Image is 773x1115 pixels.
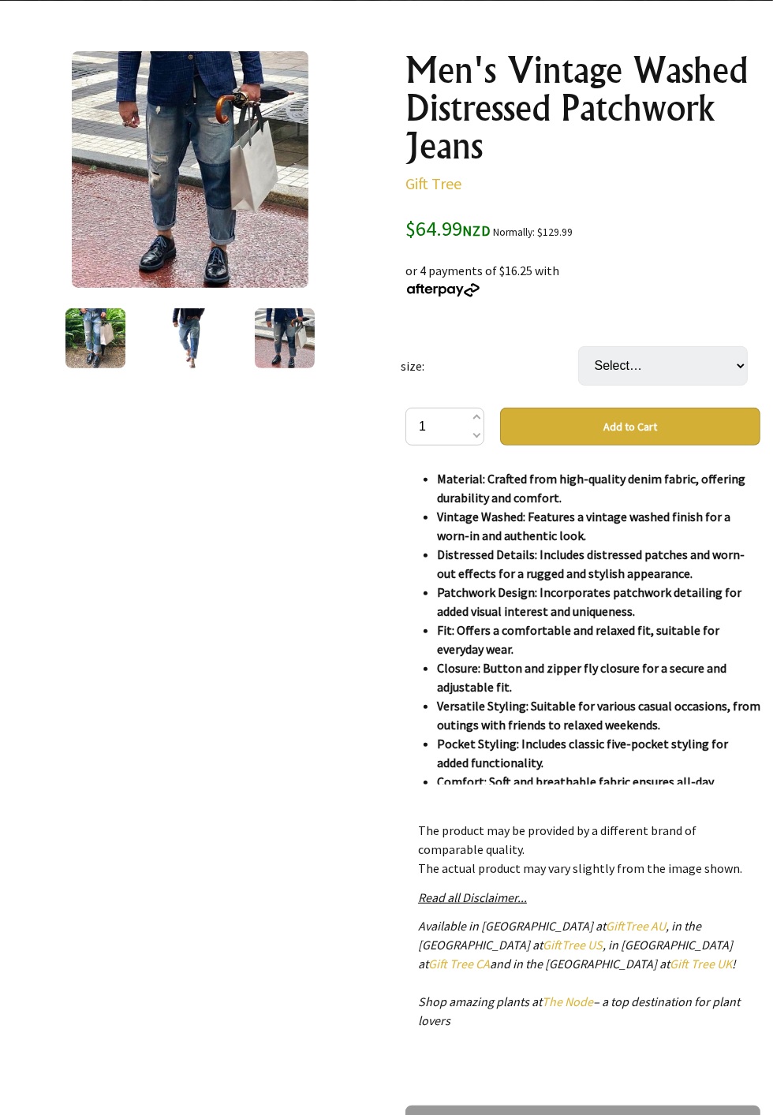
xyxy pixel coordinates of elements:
img: Afterpay [405,283,481,297]
a: GiftTree US [543,937,603,953]
strong: Fit: Offers a comfortable and relaxed fit, suitable for everyday wear. [437,622,719,657]
button: Add to Cart [500,408,760,446]
strong: Comfort: Soft and breathable fabric ensures all-day comfort. [437,774,714,808]
em: Available in [GEOGRAPHIC_DATA] at , in the [GEOGRAPHIC_DATA] at , in [GEOGRAPHIC_DATA] at and in ... [418,918,740,1028]
a: Read all Disclaimer... [418,889,527,905]
p: The product may be provided by a different brand of comparable quality. The actual product may va... [418,821,748,878]
span: $64.99 [405,215,491,241]
a: GiftTree AU [606,918,666,934]
strong: Closure: Button and zipper fly closure for a secure and adjustable fit. [437,660,726,695]
strong: Patchwork Design: Incorporates patchwork detailing for added visual interest and uniqueness. [437,584,741,619]
a: Gift Tree CA [428,956,490,971]
small: Normally: $129.99 [493,226,573,239]
img: Men's Vintage Washed Distressed Patchwork Jeans [255,308,315,368]
h1: Men's Vintage Washed Distressed Patchwork Jeans [405,51,760,165]
a: Gift Tree [405,173,461,193]
strong: Vintage Washed: Features a vintage washed finish for a worn-in and authentic look. [437,509,730,543]
strong: Distressed Details: Includes distressed patches and worn-out effects for a rugged and stylish app... [437,546,745,581]
span: NZD [462,222,491,240]
strong: Material: Crafted from high-quality denim fabric, offering durability and comfort. [437,471,745,505]
img: Men's Vintage Washed Distressed Patchwork Jeans [72,51,308,288]
strong: Pocket Styling: Includes classic five-pocket styling for added functionality. [437,736,728,770]
img: Men's Vintage Washed Distressed Patchwork Jeans [65,308,125,368]
a: The Node [542,994,593,1009]
img: Men's Vintage Washed Distressed Patchwork Jeans [160,308,220,368]
strong: Versatile Styling: Suitable for various casual occasions, from outings with friends to relaxed we... [437,698,760,733]
a: Gift Tree UK [670,956,732,971]
div: or 4 payments of $16.25 with [405,242,760,299]
td: size: [401,324,578,408]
